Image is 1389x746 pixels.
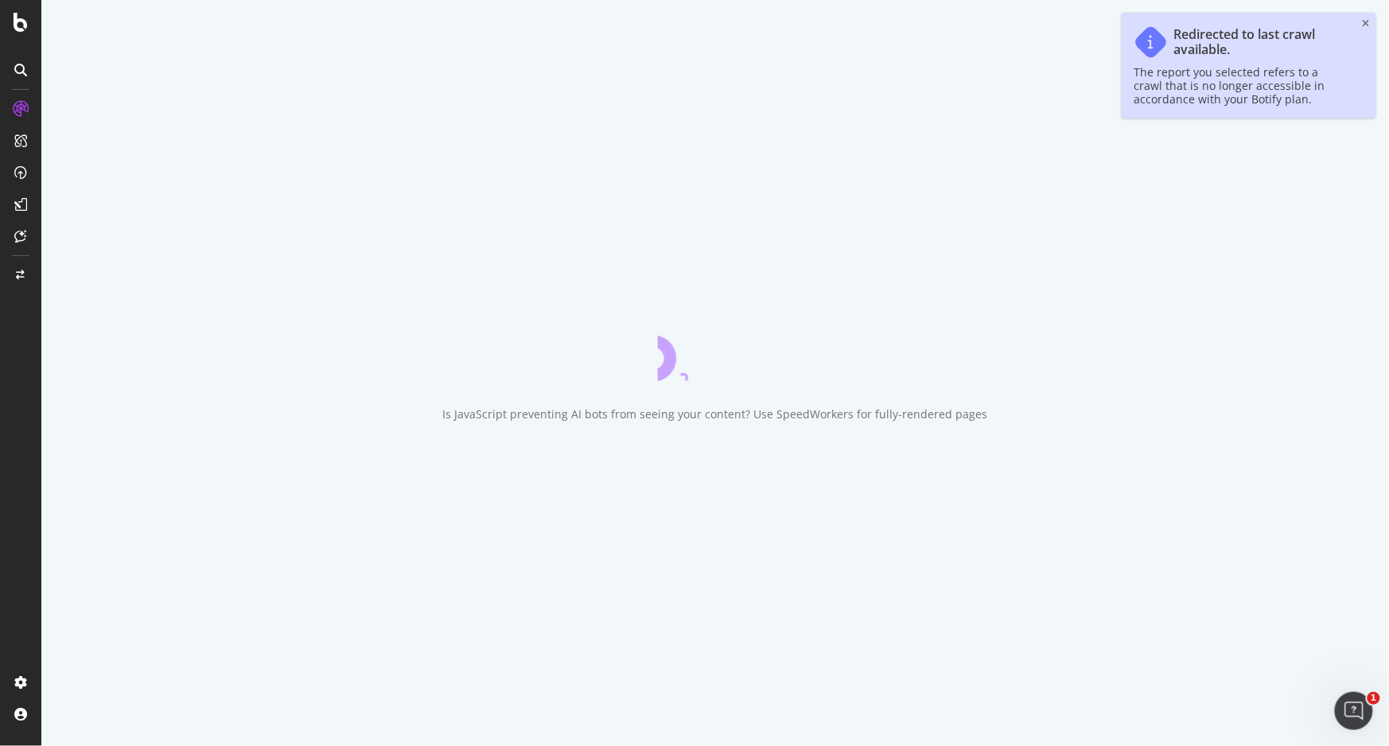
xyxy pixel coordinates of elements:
[1335,692,1373,730] iframe: Intercom live chat
[658,324,772,381] div: animation
[1174,27,1348,57] div: Redirected to last crawl available.
[1363,19,1370,29] div: close toast
[1134,65,1348,106] div: The report you selected refers to a crawl that is no longer accessible in accordance with your Bo...
[443,406,988,422] div: Is JavaScript preventing AI bots from seeing your content? Use SpeedWorkers for fully-rendered pages
[1368,692,1380,705] span: 1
